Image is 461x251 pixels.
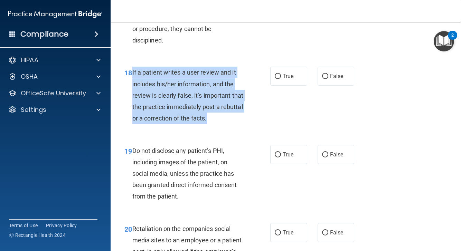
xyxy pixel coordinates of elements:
[275,152,281,157] input: True
[275,74,281,79] input: True
[451,35,454,44] div: 2
[124,69,132,77] span: 18
[46,222,77,229] a: Privacy Policy
[8,73,101,81] a: OSHA
[283,229,293,236] span: True
[330,229,344,236] span: False
[9,232,66,239] span: Ⓒ Rectangle Health 2024
[21,89,86,97] p: OfficeSafe University
[283,73,293,79] span: True
[330,73,344,79] span: False
[124,147,132,155] span: 19
[21,73,38,81] p: OSHA
[275,230,281,235] input: True
[330,151,344,158] span: False
[20,29,68,39] h4: Compliance
[8,106,101,114] a: Settings
[21,56,38,64] p: HIPAA
[9,222,38,229] a: Terms of Use
[322,230,328,235] input: False
[8,89,101,97] a: OfficeSafe University
[434,31,454,51] button: Open Resource Center, 2 new notifications
[426,208,453,234] iframe: Drift Widget Chat Controller
[322,74,328,79] input: False
[132,69,243,122] span: If a patient writes a user review and it includes his/her information, and the review is clearly ...
[124,225,132,233] span: 20
[8,56,101,64] a: HIPAA
[21,106,46,114] p: Settings
[283,151,293,158] span: True
[8,7,102,21] img: PMB logo
[322,152,328,157] input: False
[132,147,237,200] span: Do not disclose any patient’s PHI, including images of the patient, on social media, unless the p...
